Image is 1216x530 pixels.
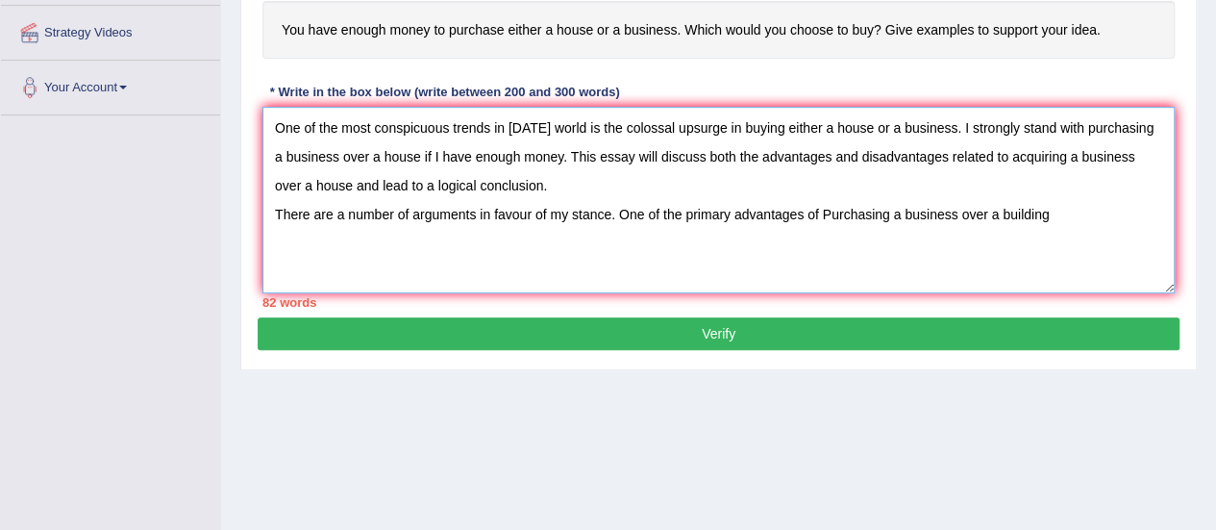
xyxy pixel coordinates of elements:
h4: You have enough money to purchase either a house or a business. Which would you choose to buy? Gi... [262,1,1175,60]
a: Your Account [1,61,220,109]
a: Strategy Videos [1,6,220,54]
div: * Write in the box below (write between 200 and 300 words) [262,83,627,101]
div: 82 words [262,293,1175,312]
button: Verify [258,317,1179,350]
